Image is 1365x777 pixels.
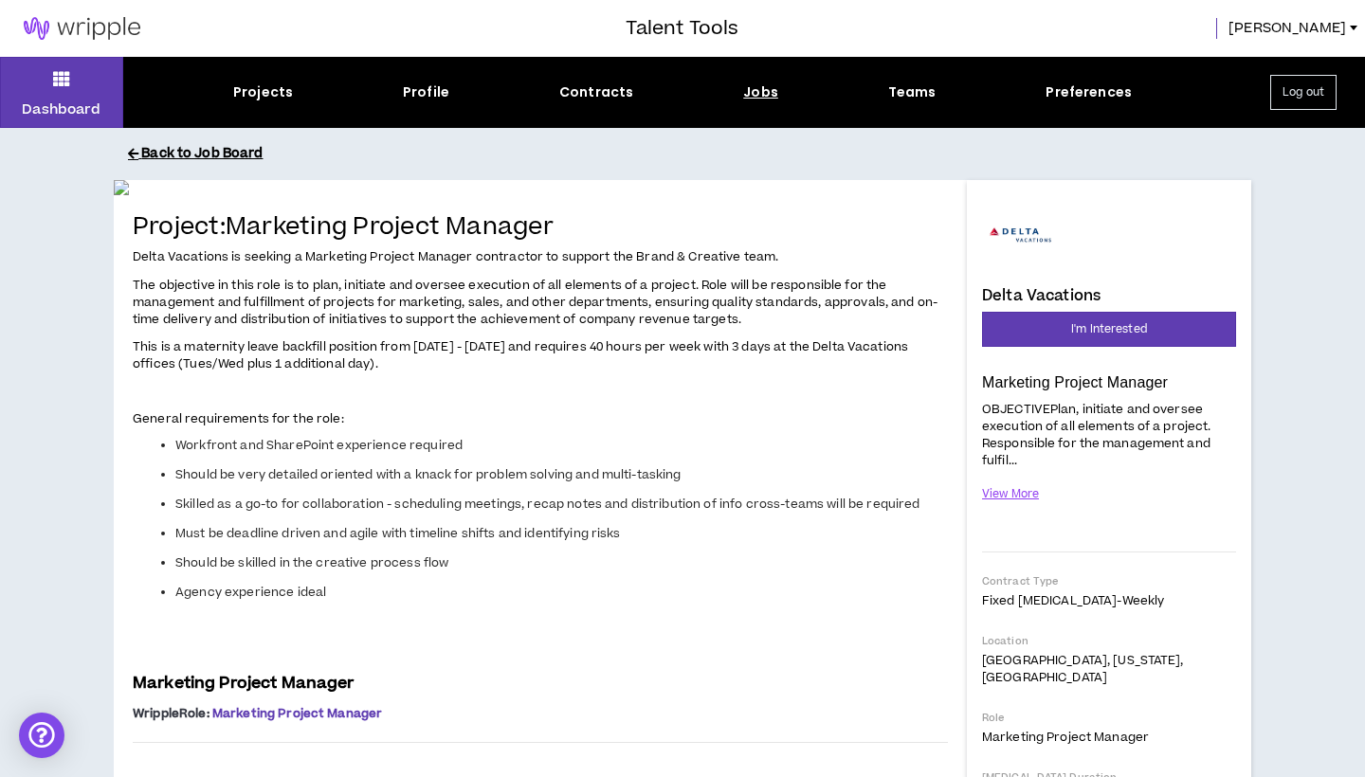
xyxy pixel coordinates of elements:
span: I'm Interested [1071,320,1147,338]
h4: Delta Vacations [982,287,1101,304]
span: The objective in this role is to plan, initiate and oversee execution of all elements of a projec... [133,277,937,328]
span: Must be deadline driven and agile with timeline shifts and identifying risks [175,525,621,542]
div: Projects [233,82,293,102]
p: [GEOGRAPHIC_DATA], [US_STATE], [GEOGRAPHIC_DATA] [982,652,1236,686]
span: [PERSON_NAME] [1228,18,1346,39]
span: Delta Vacations is seeking a Marketing Project Manager contractor to support the Brand & Creative... [133,248,778,265]
p: Dashboard [22,99,100,119]
p: Role [982,711,1236,725]
button: Log out [1270,75,1337,110]
span: Marketing Project Manager [212,705,383,722]
button: View More [982,478,1039,511]
div: Open Intercom Messenger [19,713,64,758]
span: Should be skilled in the creative process flow [175,554,448,571]
span: Skilled as a go-to for collaboration - scheduling meetings, recap notes and distribution of info ... [175,496,920,513]
p: Contract Type [982,574,1236,588]
h4: Project: Marketing Project Manager [133,214,948,242]
div: Profile [403,82,449,102]
p: Marketing Project Manager [982,373,1236,392]
span: Should be very detailed oriented with a knack for problem solving and multi-tasking [175,466,682,483]
span: Workfront and SharePoint experience required [175,437,463,454]
span: This is a maternity leave backfill position from [DATE] - [DATE] and requires 40 hours per week w... [133,338,908,372]
span: Marketing Project Manager [982,729,1149,746]
button: I'm Interested [982,312,1236,347]
div: Preferences [1046,82,1132,102]
span: Wripple Role : [133,705,209,722]
h3: Talent Tools [626,14,738,43]
span: Agency experience ideal [175,584,326,601]
p: Location [982,634,1236,648]
div: Teams [888,82,937,102]
p: OBJECTIVEPlan, initiate and oversee execution of all elements of a project. Responsible for the m... [982,399,1236,470]
button: Back to Job Board [128,137,1265,171]
span: Fixed [MEDICAL_DATA] - weekly [982,592,1164,609]
span: Marketing Project Manager [133,672,355,695]
img: rgi5ZZ2fIY065IAXLWOIFjQacfO6S8mwzGEIDikY.png [114,180,967,195]
span: General requirements for the role: [133,410,344,427]
div: Contracts [559,82,633,102]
